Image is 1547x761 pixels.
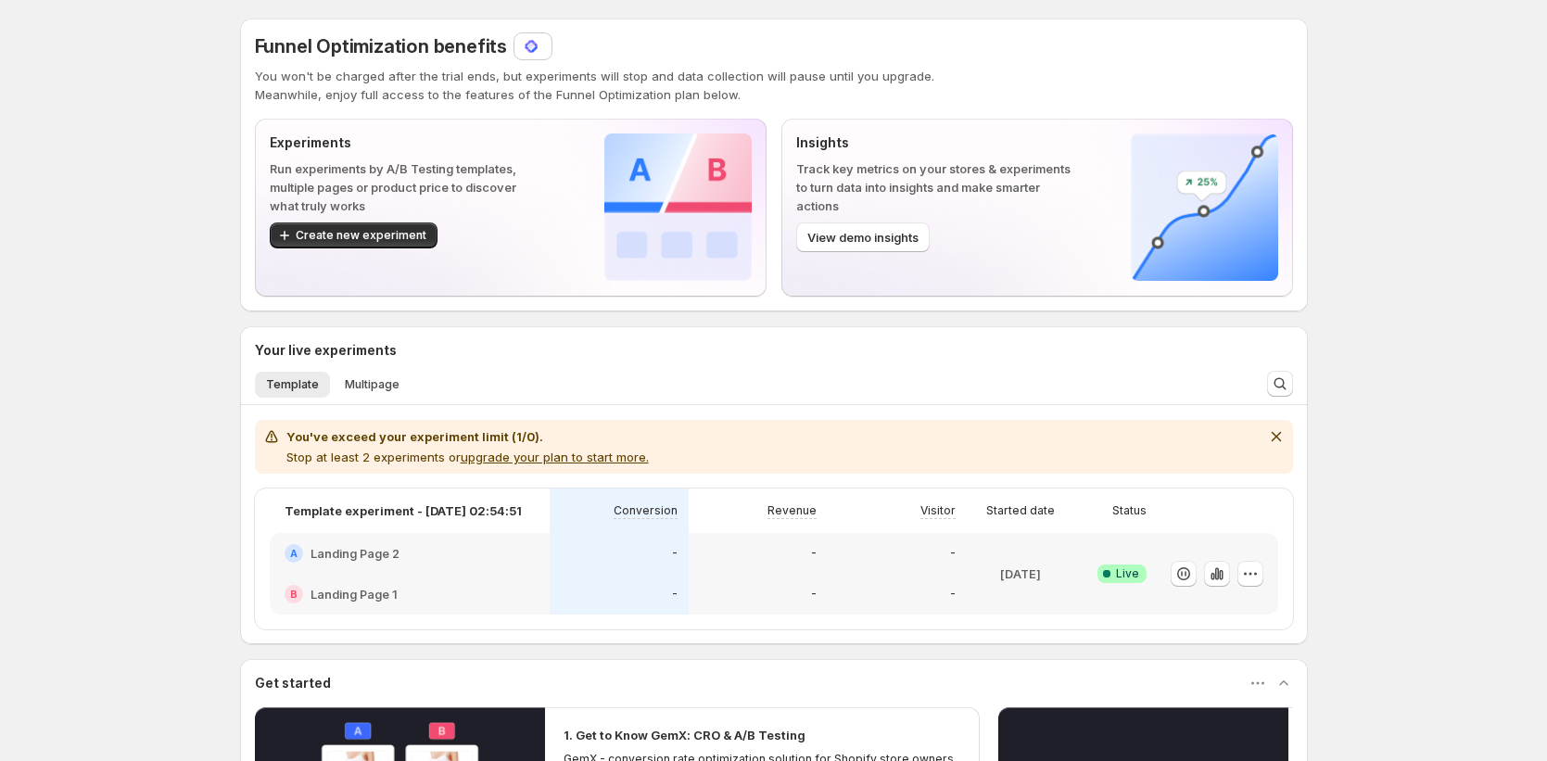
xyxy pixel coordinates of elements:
p: Stop at least 2 experiments or [286,448,649,466]
p: [DATE] [1000,564,1041,583]
p: Meanwhile, enjoy full access to the features of the Funnel Optimization plan below. [255,85,1293,104]
h2: B [290,589,298,600]
p: - [811,587,817,602]
span: Multipage [345,377,399,392]
span: View demo insights [807,228,919,247]
button: upgrade your plan to start more. [461,450,649,464]
button: Create new experiment [270,222,437,248]
p: Insights [796,133,1071,152]
p: Started date [986,503,1055,518]
p: - [672,587,678,602]
h2: A [290,548,298,559]
p: Conversion [614,503,678,518]
h2: Landing Page 2 [311,544,399,563]
span: Live [1116,566,1139,581]
p: Revenue [767,503,817,518]
h3: Your live experiments [255,341,397,360]
p: Visitor [920,503,956,518]
p: Track key metrics on your stores & experiments to turn data into insights and make smarter actions [796,159,1071,215]
span: Create new experiment [296,228,426,243]
p: - [950,546,956,561]
h3: Get started [255,674,331,692]
h2: 1. Get to Know GemX: CRO & A/B Testing [564,726,805,744]
p: - [950,587,956,602]
img: Insights [1131,133,1278,281]
p: You won't be charged after the trial ends, but experiments will stop and data collection will pau... [255,67,1293,85]
span: Template [266,377,319,392]
p: - [811,546,817,561]
button: Dismiss notification [1263,424,1289,450]
button: Search and filter results [1267,371,1293,397]
p: Status [1112,503,1147,518]
p: Template experiment - [DATE] 02:54:51 [285,501,522,520]
p: Run experiments by A/B Testing templates, multiple pages or product price to discover what truly ... [270,159,545,215]
button: View demo insights [796,222,930,252]
img: Experiments [604,133,752,281]
h2: Landing Page 1 [311,585,398,603]
p: - [672,546,678,561]
p: Experiments [270,133,545,152]
span: Funnel Optimization benefits [255,35,507,57]
h2: You've exceed your experiment limit (1/0). [286,427,649,446]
